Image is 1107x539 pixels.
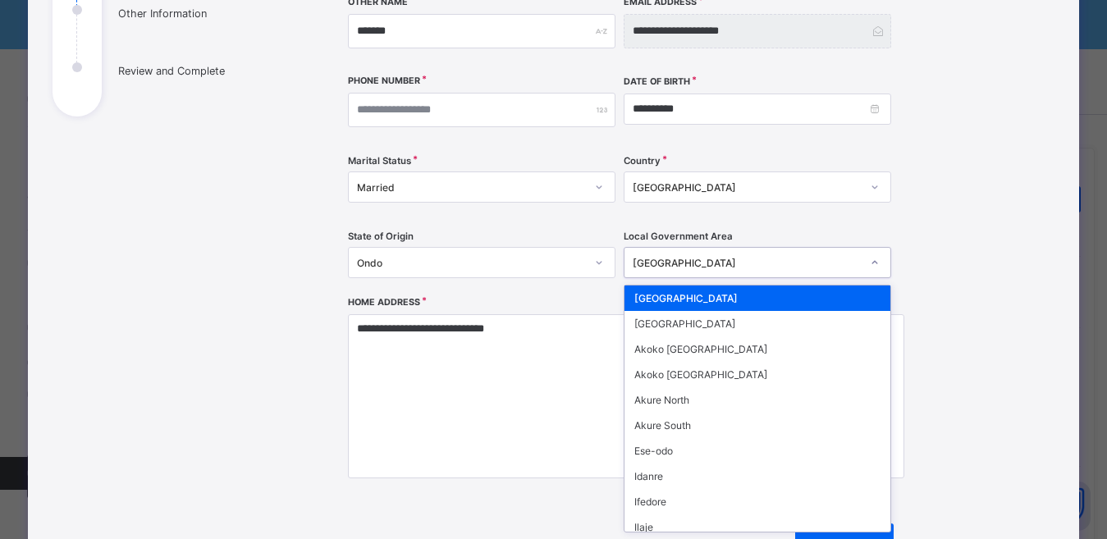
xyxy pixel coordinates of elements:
[624,155,661,167] span: Country
[624,231,733,242] span: Local Government Area
[633,181,861,194] div: [GEOGRAPHIC_DATA]
[348,231,414,242] span: State of Origin
[624,311,890,336] div: [GEOGRAPHIC_DATA]
[624,438,890,464] div: Ese-odo
[633,257,861,269] div: [GEOGRAPHIC_DATA]
[624,464,890,489] div: Idanre
[624,387,890,413] div: Akure North
[357,257,585,269] div: Ondo
[624,336,890,362] div: Akoko [GEOGRAPHIC_DATA]
[357,181,585,194] div: Married
[624,362,890,387] div: Akoko [GEOGRAPHIC_DATA]
[624,285,890,311] div: [GEOGRAPHIC_DATA]
[348,75,420,86] label: Phone Number
[624,489,890,514] div: Ifedore
[348,155,411,167] span: Marital Status
[624,76,690,87] label: Date of Birth
[348,297,420,308] label: Home Address
[624,413,890,438] div: Akure South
